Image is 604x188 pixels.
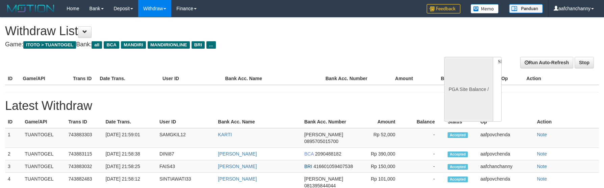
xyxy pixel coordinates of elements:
img: MOTION_logo.png [5,3,56,14]
th: Bank Acc. Name [215,116,301,128]
td: [DATE] 21:59:01 [103,128,157,148]
td: 2 [5,148,22,160]
td: aafchanchanny [478,160,534,173]
th: Amount [359,116,405,128]
td: aafpovchenda [478,128,534,148]
td: [DATE] 21:58:38 [103,148,157,160]
td: Rp 52,000 [359,128,405,148]
td: DINI87 [157,148,215,160]
th: Trans ID [66,116,103,128]
a: Stop [575,57,594,68]
td: SAMGKIL12 [157,128,215,148]
th: Bank Acc. Name [222,72,323,85]
th: Bank Acc. Number [302,116,359,128]
span: [PERSON_NAME] [304,132,343,137]
a: [PERSON_NAME] [218,176,257,182]
td: - [405,128,445,148]
img: Button%20Memo.svg [471,4,499,14]
td: [DATE] 21:58:25 [103,160,157,173]
span: Accepted [448,151,468,157]
a: Note [537,164,547,169]
th: Status [445,116,478,128]
th: Amount [373,72,423,85]
th: Balance [423,72,469,85]
th: User ID [160,72,223,85]
td: 743883115 [66,148,103,160]
a: KARTI [218,132,232,137]
td: 743883032 [66,160,103,173]
td: 3 [5,160,22,173]
span: BCA [304,151,314,157]
span: all [92,41,102,49]
span: Accepted [448,132,468,138]
th: ID [5,116,22,128]
a: Note [537,151,547,157]
th: Action [534,116,599,128]
th: Op [478,116,534,128]
h1: Latest Withdraw [5,99,599,113]
h1: Withdraw List [5,24,396,38]
img: Feedback.jpg [427,4,460,14]
span: BCA [104,41,119,49]
td: TUANTOGEL [22,148,66,160]
td: - [405,160,445,173]
th: Game/API [22,116,66,128]
span: 416601059407538 [313,164,353,169]
span: Accepted [448,164,468,170]
th: Game/API [20,72,70,85]
td: 1 [5,128,22,148]
th: ID [5,72,20,85]
th: Date Trans. [103,116,157,128]
a: Run Auto-Refresh [520,57,573,68]
span: BRI [304,164,312,169]
span: 0895705015700 [304,139,338,144]
td: aafpovchenda [478,148,534,160]
th: User ID [157,116,215,128]
th: Bank Acc. Number [323,72,373,85]
span: Accepted [448,177,468,182]
td: FAIS43 [157,160,215,173]
td: - [405,148,445,160]
td: Rp 390,000 [359,148,405,160]
th: Trans ID [70,72,97,85]
th: Op [499,72,524,85]
a: Note [537,176,547,182]
td: TUANTOGEL [22,160,66,173]
span: MANDIRI [121,41,146,49]
a: Note [537,132,547,137]
th: Date Trans. [97,72,160,85]
span: MANDIRIONLINE [148,41,190,49]
span: 2090488182 [315,151,342,157]
span: BRI [192,41,205,49]
h4: Game: Bank: [5,41,396,48]
a: [PERSON_NAME] [218,164,257,169]
span: [PERSON_NAME] [304,176,343,182]
span: ... [206,41,216,49]
a: [PERSON_NAME] [218,151,257,157]
th: Balance [405,116,445,128]
td: Rp 150,000 [359,160,405,173]
div: PGA Site Balance / [444,57,493,122]
td: TUANTOGEL [22,128,66,148]
span: ITOTO > TUANTOGEL [23,41,76,49]
img: panduan.png [509,4,543,13]
th: Action [524,72,599,85]
td: 743883303 [66,128,103,148]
